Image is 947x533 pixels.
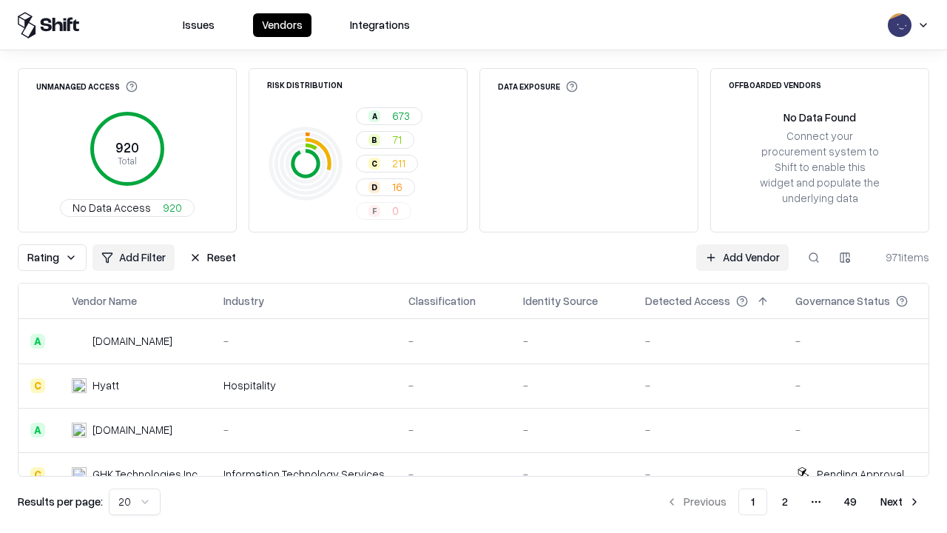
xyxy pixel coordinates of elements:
[645,422,772,438] div: -
[118,155,137,167] tspan: Total
[356,155,418,172] button: C211
[392,132,402,147] span: 71
[356,131,414,149] button: B71
[657,489,929,515] nav: pagination
[223,378,385,393] div: Hospitality
[92,378,119,393] div: Hyatt
[408,422,499,438] div: -
[174,13,223,37] button: Issues
[783,110,856,125] div: No Data Found
[115,139,139,155] tspan: 920
[408,466,499,482] div: -
[36,81,138,93] div: Unmanaged Access
[72,293,137,309] div: Vendor Name
[30,378,45,393] div: C
[645,293,730,309] div: Detected Access
[770,489,800,515] button: 2
[18,494,103,509] p: Results per page:
[645,378,772,393] div: -
[223,466,385,482] div: Information Technology Services
[795,333,931,349] div: -
[27,249,59,265] span: Rating
[408,378,499,393] div: -
[523,422,621,438] div: -
[645,333,772,349] div: -
[18,244,87,271] button: Rating
[408,333,499,349] div: -
[870,249,929,265] div: 971 items
[368,134,380,146] div: B
[356,178,415,196] button: D16
[163,200,182,215] span: 920
[392,179,402,195] span: 16
[30,334,45,349] div: A
[795,293,890,309] div: Governance Status
[267,81,343,89] div: Risk Distribution
[872,489,929,515] button: Next
[356,107,422,125] button: A673
[92,466,200,482] div: GHK Technologies Inc.
[223,333,385,349] div: -
[795,378,931,393] div: -
[72,423,87,438] img: primesec.co.il
[392,155,405,171] span: 211
[72,378,87,393] img: Hyatt
[253,13,311,37] button: Vendors
[341,13,419,37] button: Integrations
[645,466,772,482] div: -
[795,422,931,438] div: -
[223,293,264,309] div: Industry
[832,489,869,515] button: 49
[92,422,172,438] div: [DOMAIN_NAME]
[729,81,821,89] div: Offboarded Vendors
[392,108,410,124] span: 673
[181,244,245,271] button: Reset
[523,293,598,309] div: Identity Source
[72,334,87,349] img: intrado.com
[60,199,195,217] button: No Data Access920
[408,293,476,309] div: Classification
[223,422,385,438] div: -
[368,110,380,122] div: A
[368,181,380,193] div: D
[523,333,621,349] div: -
[523,378,621,393] div: -
[696,244,789,271] a: Add Vendor
[30,467,45,482] div: C
[92,333,172,349] div: [DOMAIN_NAME]
[92,244,175,271] button: Add Filter
[498,81,578,93] div: Data Exposure
[368,158,380,170] div: C
[523,466,621,482] div: -
[817,466,904,482] div: Pending Approval
[30,423,45,438] div: A
[73,200,151,215] span: No Data Access
[738,489,767,515] button: 1
[72,467,87,482] img: GHK Technologies Inc.
[758,128,881,207] div: Connect your procurement system to Shift to enable this widget and populate the underlying data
